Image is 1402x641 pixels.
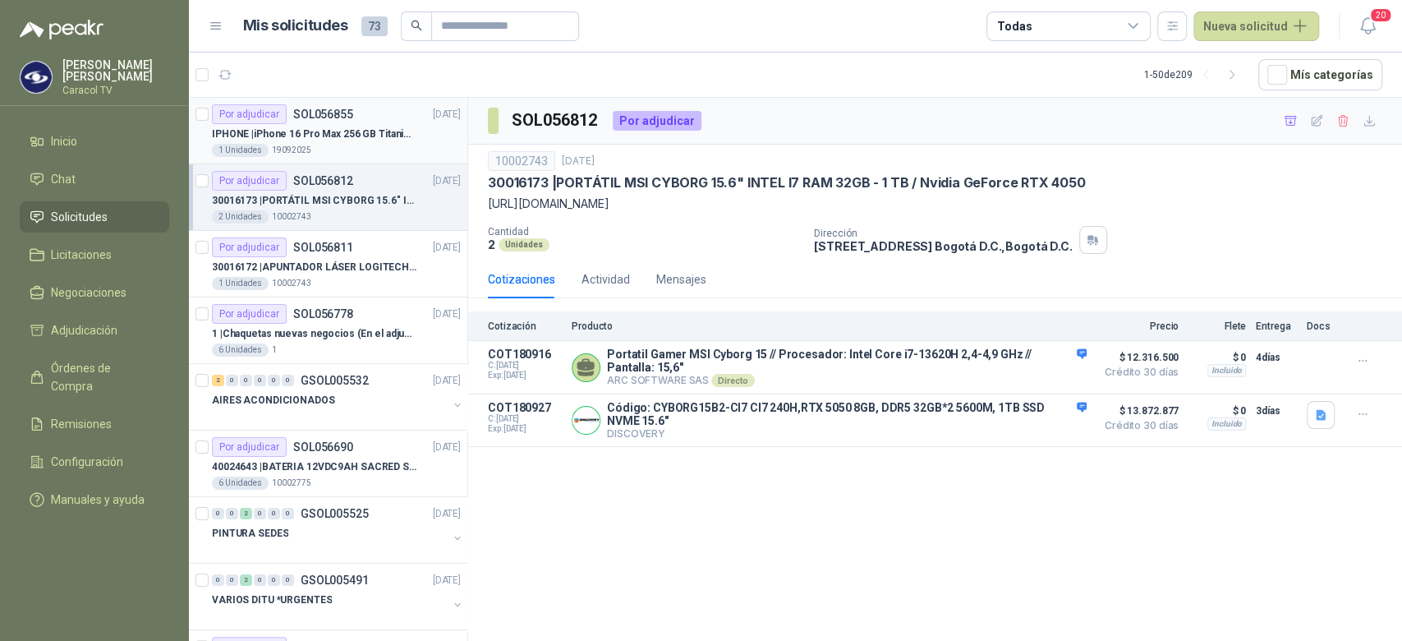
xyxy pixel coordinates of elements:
div: 6 Unidades [212,477,269,490]
div: 1 Unidades [212,144,269,157]
p: Docs [1307,320,1340,332]
p: 40024643 | BATERIA 12VDC9AH SACRED SUN BTSSP12-9HR [212,459,416,475]
a: 0 0 2 0 0 0 GSOL005525[DATE] PINTURA SEDES [212,504,464,556]
div: 0 [268,574,280,586]
button: Mís categorías [1258,59,1382,90]
p: [DATE] [433,506,461,522]
p: [DATE] [433,440,461,455]
button: Nueva solicitud [1193,12,1319,41]
button: 20 [1353,12,1382,41]
p: 10002775 [272,477,311,490]
a: Configuración [20,446,169,477]
a: Solicitudes [20,201,169,233]
div: Actividad [581,270,630,288]
div: Por adjudicar [212,104,287,124]
img: Logo peakr [20,20,103,39]
p: Dirección [814,228,1072,239]
span: Remisiones [51,415,112,433]
p: $ 0 [1188,401,1246,421]
div: Por adjudicar [613,111,701,131]
p: 10002743 [272,277,311,290]
div: 10002743 [488,151,555,171]
a: Manuales y ayuda [20,484,169,515]
p: AIRES ACONDICIONADOS [212,393,335,408]
p: COT180916 [488,348,562,361]
img: Company Logo [572,407,600,434]
div: 2 [240,574,252,586]
span: $ 12.316.500 [1096,348,1179,367]
p: Portatil Gamer MSI Cyborg 15 // Procesador: Intel Core i7-13620H 2,4-4,9 GHz // Pantalla: 15,6" [607,348,1087,374]
p: SOL056690 [293,441,353,453]
a: 0 0 2 0 0 0 GSOL005491[DATE] VARIOS DITU *URGENTES [212,570,464,623]
p: IPHONE | iPhone 16 Pro Max 256 GB Titanio Natural [212,127,416,142]
p: SOL056812 [293,175,353,187]
div: 0 [268,375,280,386]
a: Inicio [20,126,169,157]
div: 0 [212,574,224,586]
span: Crédito 30 días [1096,367,1179,377]
a: Licitaciones [20,239,169,270]
div: Mensajes [656,270,706,288]
div: Por adjudicar [212,437,287,457]
p: Caracol TV [62,85,169,95]
p: 30016173 | PORTÁTIL MSI CYBORG 15.6" INTEL I7 RAM 32GB - 1 TB / Nvidia GeForce RTX 4050 [212,193,416,209]
a: Adjudicación [20,315,169,346]
span: search [411,20,422,31]
a: Por adjudicarSOL056778[DATE] 1 |Chaquetas nuevas negocios (En el adjunto mas informacion)6 Unidades1 [189,297,467,364]
p: 30016172 | APUNTADOR LÁSER LOGITECH R400 [212,260,416,275]
div: 2 [212,375,224,386]
div: Directo [711,374,755,387]
span: Órdenes de Compra [51,359,154,395]
p: COT180927 [488,401,562,414]
p: ARC SOFTWARE SAS [607,374,1087,387]
div: Por adjudicar [212,304,287,324]
span: Negociaciones [51,284,126,302]
a: Por adjudicarSOL056811[DATE] 30016172 |APUNTADOR LÁSER LOGITECH R4001 Unidades10002743 [189,231,467,297]
div: Por adjudicar [212,237,287,257]
span: C: [DATE] [488,414,562,424]
span: $ 13.872.877 [1096,401,1179,421]
span: Exp: [DATE] [488,371,562,380]
span: Inicio [51,132,77,150]
span: Solicitudes [51,208,108,226]
p: 4 días [1256,348,1297,367]
p: SOL056778 [293,308,353,320]
div: 0 [282,508,294,519]
div: 0 [226,574,238,586]
div: 1 - 50 de 209 [1144,62,1245,88]
p: [URL][DOMAIN_NAME] [488,195,1382,213]
p: Flete [1188,320,1246,332]
div: 0 [282,574,294,586]
a: 2 0 0 0 0 0 GSOL005532[DATE] AIRES ACONDICIONADOS [212,371,464,423]
p: Producto [572,320,1087,332]
div: 6 Unidades [212,344,269,357]
a: Por adjudicarSOL056690[DATE] 40024643 |BATERIA 12VDC9AH SACRED SUN BTSSP12-9HR6 Unidades10002775 [189,431,467,497]
div: 0 [240,375,252,386]
a: Chat [20,164,169,195]
p: 1 [272,344,277,357]
p: [DATE] [433,240,461,256]
div: 0 [254,574,266,586]
p: 30016173 | PORTÁTIL MSI CYBORG 15.6" INTEL I7 RAM 32GB - 1 TB / Nvidia GeForce RTX 4050 [488,174,1086,191]
span: Configuración [51,453,123,471]
a: Negociaciones [20,277,169,308]
h3: SOL056812 [512,108,600,133]
a: Por adjudicarSOL056855[DATE] IPHONE |iPhone 16 Pro Max 256 GB Titanio Natural1 Unidades19092025 [189,98,467,164]
p: [DATE] [433,373,461,389]
div: 0 [268,508,280,519]
span: Manuales y ayuda [51,491,145,509]
p: Cantidad [488,226,801,237]
div: 2 [240,508,252,519]
p: [DATE] [433,573,461,588]
p: [DATE] [433,173,461,189]
a: Remisiones [20,408,169,440]
div: 1 Unidades [212,277,269,290]
span: Chat [51,170,76,188]
a: Órdenes de Compra [20,353,169,402]
span: 73 [361,16,388,36]
span: Licitaciones [51,246,112,264]
div: 0 [212,508,224,519]
p: $ 0 [1188,348,1246,367]
p: GSOL005525 [301,508,369,519]
p: [DATE] [562,154,595,169]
